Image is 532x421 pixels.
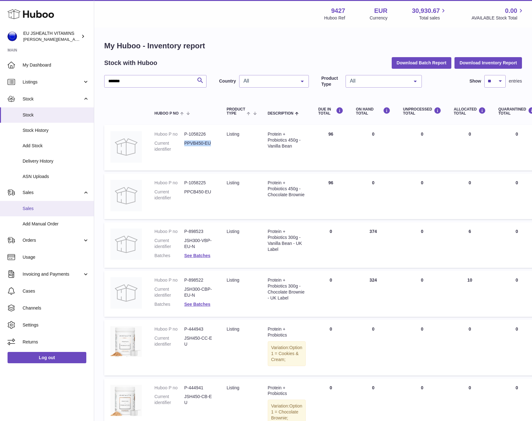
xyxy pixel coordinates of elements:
span: [PERSON_NAME][EMAIL_ADDRESS][DOMAIN_NAME] [23,37,126,42]
span: Option 1 = Chocolate Brownie; [271,403,302,420]
span: Delivery History [23,158,89,164]
dd: P-1058225 [184,180,214,186]
dt: Current identifier [154,286,184,298]
span: listing [227,385,239,390]
img: laura@jessicasepel.com [8,32,17,41]
span: 0.00 [505,7,517,15]
td: 0 [397,222,448,268]
td: 0 [448,174,492,219]
a: See Batches [184,253,210,258]
span: 0 [516,327,518,332]
span: Stock [23,112,89,118]
span: All [348,78,409,84]
div: ALLOCATED Total [454,107,486,116]
div: ON HAND Total [356,107,390,116]
span: Invoicing and Payments [23,271,83,277]
dd: P-444943 [184,326,214,332]
label: Country [219,78,236,84]
dt: Current identifier [154,335,184,347]
a: 30,930.67 Total sales [412,7,447,21]
span: ASN Uploads [23,174,89,180]
div: EU JSHEALTH VITAMINS [23,30,80,42]
dd: P-444941 [184,385,214,391]
td: 0 [312,320,350,375]
a: Log out [8,352,86,363]
img: product image [110,229,142,260]
dt: Huboo P no [154,229,184,235]
span: Settings [23,322,89,328]
td: 96 [312,125,350,170]
span: Orders [23,237,83,243]
span: Cases [23,288,89,294]
td: 0 [448,320,492,375]
span: Returns [23,339,89,345]
div: Protein + Probiotics [268,385,306,397]
dd: JSH300-VBP-EU-N [184,238,214,250]
div: Currency [370,15,388,21]
div: UNPROCESSED Total [403,107,441,116]
dt: Huboo P no [154,180,184,186]
span: Description [268,111,293,116]
td: 6 [448,222,492,268]
strong: EUR [374,7,387,15]
span: Add Stock [23,143,89,149]
button: Download Batch Report [392,57,452,68]
a: See Batches [184,302,210,307]
dd: JSH450-CB-EU [184,394,214,406]
img: product image [110,385,142,416]
dt: Huboo P no [154,326,184,332]
dd: JSH450-CC-EU [184,335,214,347]
dd: JSH300-CBP-EU-N [184,286,214,298]
td: 324 [350,271,397,317]
td: 374 [350,222,397,268]
span: My Dashboard [23,62,89,68]
dt: Batches [154,253,184,259]
td: 0 [350,125,397,170]
dd: P-898522 [184,277,214,283]
span: Stock [23,96,83,102]
td: 0 [448,125,492,170]
span: Sales [23,190,83,196]
strong: 9427 [331,7,345,15]
span: Listings [23,79,83,85]
div: Protein + Probiotics 300g - Chocolate Brownie - UK Label [268,277,306,301]
span: listing [227,180,239,185]
dt: Current identifier [154,238,184,250]
img: product image [110,180,142,211]
dt: Current identifier [154,189,184,201]
h1: My Huboo - Inventory report [104,41,522,51]
span: Option 1 = Cookies & Cream; [271,345,302,362]
span: entries [509,78,522,84]
span: listing [227,327,239,332]
span: Stock History [23,127,89,133]
h2: Stock with Huboo [104,59,157,67]
span: All [242,78,296,84]
a: 0.00 AVAILABLE Stock Total [471,7,524,21]
span: Total sales [419,15,447,21]
img: product image [110,277,142,309]
td: 0 [312,271,350,317]
dt: Current identifier [154,394,184,406]
span: Sales [23,206,89,212]
td: 0 [397,174,448,219]
span: Add Manual Order [23,221,89,227]
span: 0 [516,180,518,185]
div: Protein + Probiotics 450g - Vanilla Bean [268,131,306,149]
dt: Batches [154,301,184,307]
dt: Huboo P no [154,277,184,283]
span: 30,930.67 [412,7,440,15]
span: 0 [516,278,518,283]
dt: Huboo P no [154,131,184,137]
dt: Huboo P no [154,385,184,391]
div: Huboo Ref [324,15,345,21]
div: DUE IN TOTAL [318,107,343,116]
img: product image [110,131,142,163]
td: 0 [312,222,350,268]
td: 0 [350,320,397,375]
span: Huboo P no [154,111,179,116]
div: Variation: [268,341,306,366]
img: product image [110,326,142,357]
span: 0 [516,132,518,137]
td: 0 [397,125,448,170]
td: 0 [397,320,448,375]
